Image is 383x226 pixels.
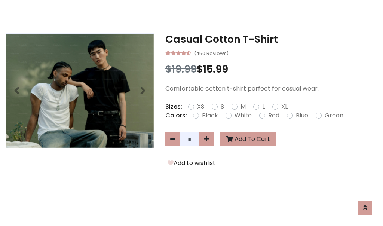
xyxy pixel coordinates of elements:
[202,111,218,120] label: Black
[268,111,279,120] label: Red
[240,102,246,111] label: M
[197,102,204,111] label: XS
[165,62,197,76] span: $19.99
[325,111,343,120] label: Green
[221,102,224,111] label: S
[6,34,154,148] img: Image
[262,102,265,111] label: L
[194,48,229,57] small: (450 Reviews)
[220,132,276,146] button: Add To Cart
[203,62,228,76] span: 15.99
[296,111,308,120] label: Blue
[165,111,187,120] p: Colors:
[165,33,377,45] h3: Casual Cotton T-Shirt
[235,111,252,120] label: White
[165,102,182,111] p: Sizes:
[281,102,288,111] label: XL
[165,63,377,75] h3: $
[165,84,377,93] p: Comfortable cotton t-shirt perfect for casual wear.
[165,158,218,168] button: Add to wishlist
